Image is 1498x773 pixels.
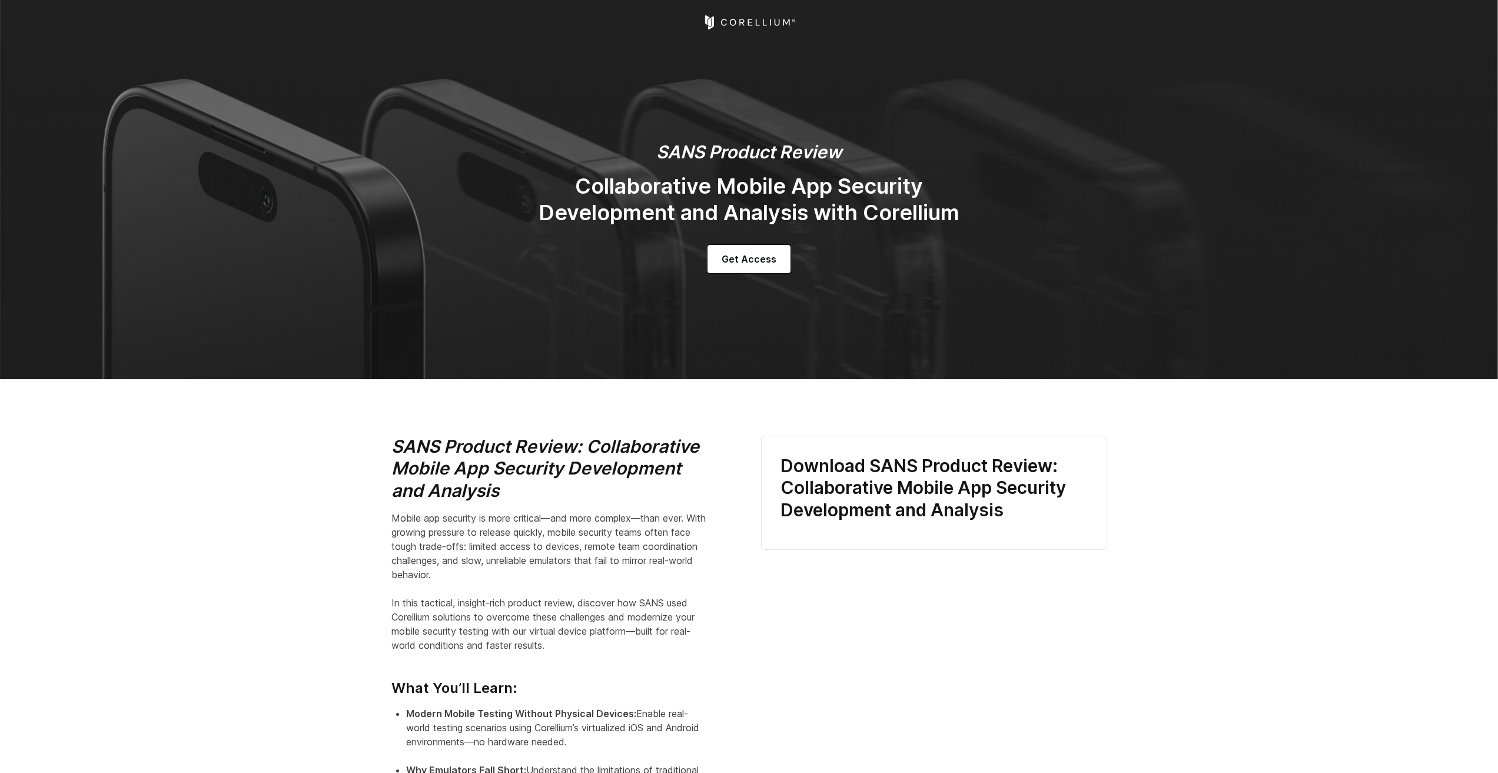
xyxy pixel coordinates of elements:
[391,662,709,697] h4: What You’ll Learn:
[406,708,636,719] strong: Modern Mobile Testing Without Physical Devices:
[391,511,709,652] p: Mobile app security is more critical—and more complex—than ever. With growing pressure to release...
[708,245,790,273] a: Get Access
[391,436,699,501] i: SANS Product Review: Collaborative Mobile App Security Development and Analysis
[406,706,709,763] li: Enable real-world testing scenarios using Corellium’s virtualized iOS and Android environments—no...
[656,141,842,162] em: SANS Product Review
[514,173,985,226] h2: Collaborative Mobile App Security Development and Analysis with Corellium
[780,455,1088,522] h3: Download SANS Product Review: Collaborative Mobile App Security Development and Analysis
[722,252,776,266] span: Get Access
[702,15,796,29] a: Corellium Home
